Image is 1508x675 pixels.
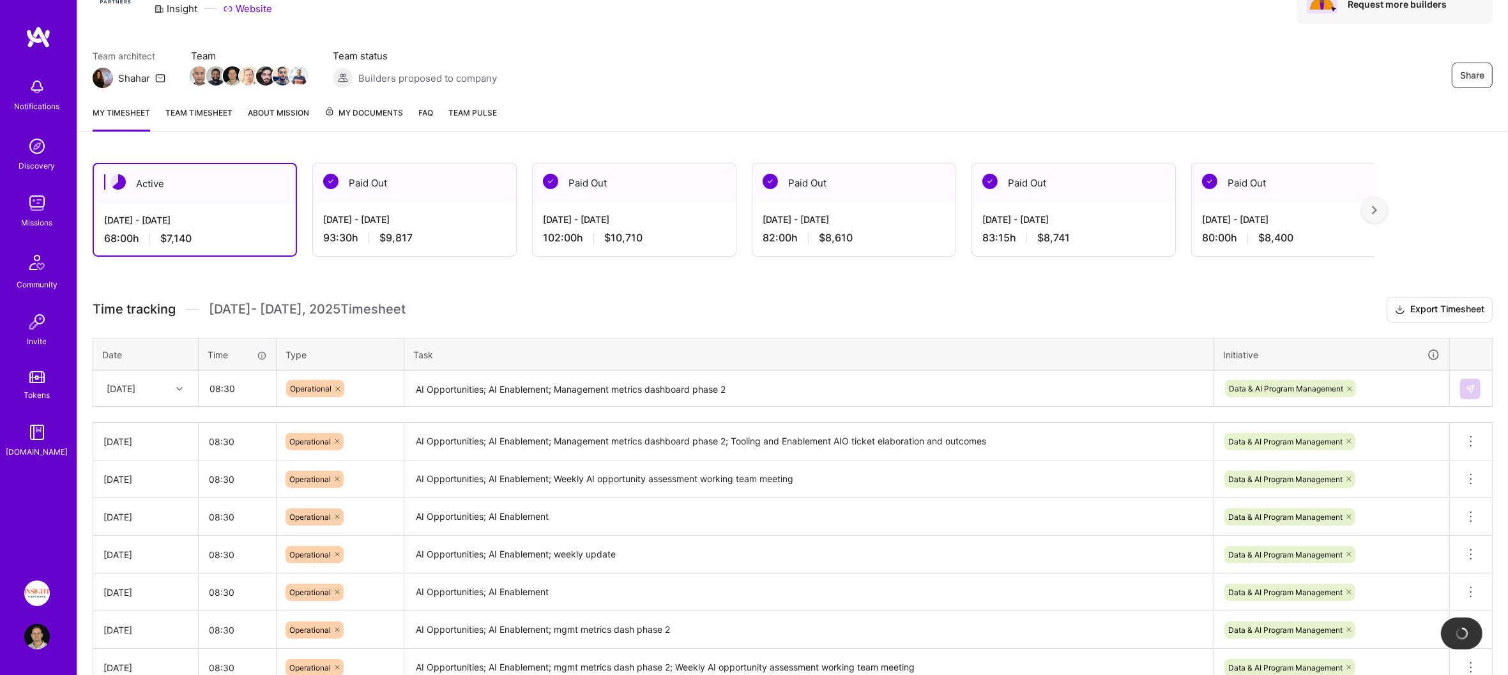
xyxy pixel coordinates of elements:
img: Team Architect [93,68,113,88]
div: [DATE] - [DATE] [323,213,506,226]
img: User Avatar [24,624,50,649]
div: Missions [22,216,53,229]
i: icon Mail [155,73,165,83]
button: Share [1452,63,1493,88]
div: [DATE] [103,623,188,637]
div: Initiative [1223,347,1440,362]
div: [DOMAIN_NAME] [6,445,68,459]
span: Operational [289,663,331,672]
img: guide book [24,420,50,445]
img: right [1372,206,1377,215]
div: [DATE] [103,548,188,561]
div: Discovery [19,159,56,172]
div: Paid Out [752,163,956,202]
span: Data & AI Program Management [1228,588,1343,597]
span: Share [1460,69,1484,82]
div: 80:00 h [1202,231,1385,245]
img: Community [22,247,52,278]
div: [DATE] [103,661,188,674]
span: Builders proposed to company [358,72,497,85]
textarea: AI Opportunities; AI Enablement; weekly update [406,537,1212,572]
span: Operational [289,588,331,597]
img: Team Member Avatar [240,66,259,86]
span: Data & AI Program Management [1228,474,1343,484]
span: [DATE] - [DATE] , 2025 Timesheet [209,301,406,317]
div: 102:00 h [543,231,726,245]
img: Team Member Avatar [206,66,225,86]
div: [DATE] [107,382,135,395]
span: Operational [289,550,331,559]
img: teamwork [24,190,50,216]
input: HH:MM [199,575,276,609]
span: Data & AI Program Management [1228,550,1343,559]
a: Team Member Avatar [208,65,224,87]
img: Invite [24,309,50,335]
i: icon CompanyGray [154,4,164,14]
div: [DATE] - [DATE] [543,213,726,226]
div: Shahar [118,72,150,85]
span: $9,817 [379,231,413,245]
div: [DATE] - [DATE] [982,213,1165,226]
span: $8,610 [819,231,853,245]
textarea: AI Opportunities; AI Enablement; mgmt metrics dash phase 2 [406,612,1212,648]
a: Team Member Avatar [191,65,208,87]
a: Website [223,2,272,15]
i: icon Chevron [176,386,183,392]
a: FAQ [418,106,433,132]
textarea: AI Opportunities; AI Enablement [406,499,1212,535]
div: [DATE] - [DATE] [763,213,945,226]
div: null [1460,379,1482,399]
textarea: AI Opportunities; AI Enablement [406,575,1212,610]
textarea: AI Opportunities; AI Enablement; Weekly AI opportunity assessment working team meeting [406,462,1212,497]
textarea: AI Opportunities; AI Enablement; Management metrics dashboard phase 2; Tooling and Enablement AIO... [406,424,1212,459]
span: Team status [333,49,497,63]
div: Paid Out [972,163,1175,202]
div: 93:30 h [323,231,506,245]
img: Builders proposed to company [333,68,353,88]
span: $8,741 [1037,231,1070,245]
div: Insight [154,2,197,15]
input: HH:MM [199,425,276,459]
img: Paid Out [982,174,998,189]
input: HH:MM [199,372,275,406]
span: Operational [289,512,331,522]
input: HH:MM [199,462,276,496]
button: Export Timesheet [1387,297,1493,322]
img: logo [26,26,51,49]
img: Team Member Avatar [273,66,292,86]
span: Team Pulse [448,108,497,118]
span: Operational [289,437,331,446]
a: My Documents [324,106,403,132]
th: Task [404,338,1214,371]
span: $8,400 [1258,231,1293,245]
img: Paid Out [763,174,778,189]
a: Insight Partners: Data & AI - Sourcing [21,580,53,606]
span: Data & AI Program Management [1228,512,1343,522]
span: Data & AI Program Management [1228,625,1343,635]
span: Operational [289,474,331,484]
a: Team Member Avatar [241,65,257,87]
a: About Mission [248,106,309,132]
span: Data & AI Program Management [1229,384,1343,393]
span: $10,710 [604,231,643,245]
div: Paid Out [1192,163,1395,202]
a: Team Pulse [448,106,497,132]
div: 82:00 h [763,231,945,245]
input: HH:MM [199,538,276,572]
span: Operational [290,384,331,393]
img: discovery [24,133,50,159]
a: Team Member Avatar [274,65,291,87]
span: Team [191,49,307,63]
img: Insight Partners: Data & AI - Sourcing [24,580,50,606]
img: Paid Out [323,174,339,189]
th: Type [277,338,404,371]
a: Team timesheet [165,106,232,132]
img: Submit [1465,384,1475,394]
th: Date [93,338,199,371]
img: tokens [29,371,45,383]
input: HH:MM [199,500,276,534]
div: [DATE] [103,435,188,448]
div: 83:15 h [982,231,1165,245]
textarea: AI Opportunities; AI Enablement; Management metrics dashboard phase 2 [406,372,1212,406]
img: Paid Out [1202,174,1217,189]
